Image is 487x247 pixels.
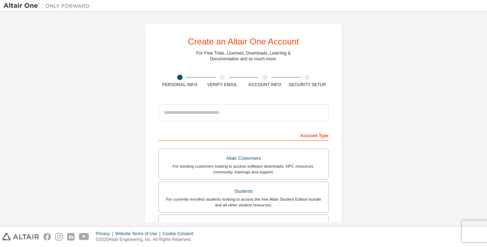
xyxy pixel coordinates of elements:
div: Students [163,186,324,196]
div: For Free Trials, Licenses, Downloads, Learning & Documentation and so much more. [197,50,291,62]
div: Personal Info [159,82,201,88]
div: For existing customers looking to access software downloads, HPC resources, community, trainings ... [163,163,324,175]
img: instagram.svg [55,233,63,241]
div: Account Type [159,129,328,141]
img: linkedin.svg [67,233,75,241]
p: © 2025 Altair Engineering, Inc. All Rights Reserved. [96,237,198,243]
div: Account Info [243,82,286,88]
div: Faculty [163,219,324,229]
img: facebook.svg [43,233,51,241]
img: Altair One [4,2,93,9]
div: Verify Email [201,82,244,88]
div: Website Terms of Use [115,231,162,237]
div: Create an Altair One Account [188,37,299,46]
img: altair_logo.svg [2,233,39,241]
div: Privacy [96,231,115,237]
img: youtube.svg [79,233,89,241]
div: Cookie Consent [162,231,197,237]
div: Altair Customers [163,153,324,163]
div: For currently enrolled students looking to access the free Altair Student Edition bundle and all ... [163,196,324,208]
div: Security Setup [286,82,329,88]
